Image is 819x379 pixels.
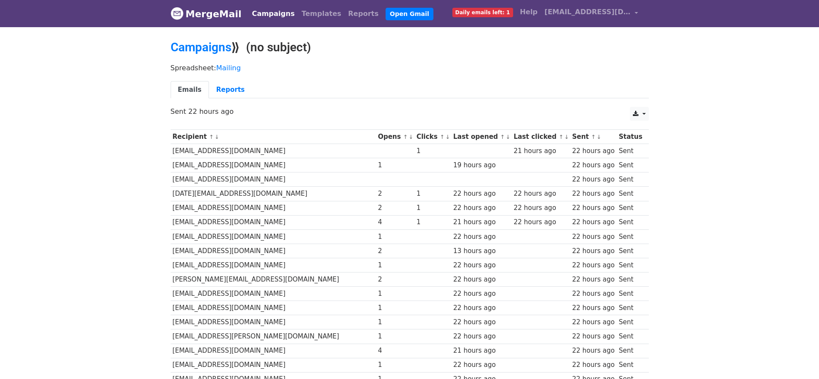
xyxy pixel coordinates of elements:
a: ↓ [597,134,601,140]
td: Sent [617,287,644,301]
a: ↑ [209,134,214,140]
div: 2 [378,275,412,285]
td: Sent [617,229,644,244]
div: 22 hours ago [453,203,509,213]
a: ↑ [440,134,445,140]
div: 2 [378,189,412,199]
div: 1 [378,332,412,341]
th: Status [617,130,644,144]
td: [EMAIL_ADDRESS][DOMAIN_NAME] [171,344,376,358]
div: 19 hours ago [453,160,509,170]
td: [EMAIL_ADDRESS][DOMAIN_NAME] [171,358,376,372]
td: [EMAIL_ADDRESS][DOMAIN_NAME] [171,215,376,229]
td: Sent [617,315,644,329]
div: 22 hours ago [572,360,615,370]
div: 22 hours ago [514,203,568,213]
div: 22 hours ago [453,303,509,313]
div: 22 hours ago [453,275,509,285]
div: 22 hours ago [572,246,615,256]
a: [EMAIL_ADDRESS][DOMAIN_NAME] [541,3,642,24]
th: Last clicked [511,130,570,144]
div: 1 [378,289,412,299]
a: Daily emails left: 1 [449,3,517,21]
div: 22 hours ago [453,232,509,242]
th: Opens [376,130,414,144]
div: 22 hours ago [514,189,568,199]
div: 13 hours ago [453,246,509,256]
td: Sent [617,215,644,229]
div: 22 hours ago [572,175,615,185]
a: ↑ [591,134,596,140]
div: 1 [378,260,412,270]
a: Mailing [216,64,241,72]
div: 1 [417,189,449,199]
th: Last opened [451,130,511,144]
span: [EMAIL_ADDRESS][DOMAIN_NAME] [545,7,631,17]
div: 1 [378,303,412,313]
div: 21 hours ago [514,146,568,156]
th: Recipient [171,130,376,144]
div: 22 hours ago [572,332,615,341]
div: 1 [378,232,412,242]
a: Reports [345,5,382,22]
td: Sent [617,158,644,172]
div: 22 hours ago [572,160,615,170]
a: ↓ [215,134,219,140]
div: 22 hours ago [572,289,615,299]
td: [EMAIL_ADDRESS][DOMAIN_NAME] [171,315,376,329]
span: Daily emails left: 1 [452,8,513,17]
td: Sent [617,273,644,287]
div: 22 hours ago [514,217,568,227]
a: ↓ [506,134,511,140]
div: 22 hours ago [453,332,509,341]
div: 21 hours ago [453,346,509,356]
div: 22 hours ago [453,360,509,370]
div: 22 hours ago [572,275,615,285]
td: Sent [617,144,644,158]
div: 22 hours ago [453,189,509,199]
th: Sent [570,130,617,144]
div: 1 [378,317,412,327]
a: Help [517,3,541,21]
td: Sent [617,201,644,215]
a: Campaigns [249,5,298,22]
p: Spreadsheet: [171,63,649,72]
div: 22 hours ago [572,217,615,227]
div: 22 hours ago [572,203,615,213]
a: Campaigns [171,40,231,54]
div: 1 [378,360,412,370]
a: ↓ [445,134,450,140]
p: Sent 22 hours ago [171,107,649,116]
div: 21 hours ago [453,217,509,227]
td: Sent [617,301,644,315]
td: [EMAIL_ADDRESS][DOMAIN_NAME] [171,229,376,244]
td: [EMAIL_ADDRESS][DOMAIN_NAME] [171,301,376,315]
td: Sent [617,329,644,344]
td: [EMAIL_ADDRESS][PERSON_NAME][DOMAIN_NAME] [171,329,376,344]
a: MergeMail [171,5,242,23]
div: 22 hours ago [572,146,615,156]
a: Emails [171,81,209,99]
div: 22 hours ago [453,260,509,270]
div: 2 [378,246,412,256]
a: Open Gmail [386,8,433,20]
a: ↑ [403,134,408,140]
a: ↓ [564,134,569,140]
div: 1 [378,160,412,170]
td: Sent [617,187,644,201]
td: [EMAIL_ADDRESS][DOMAIN_NAME] [171,244,376,258]
img: MergeMail logo [171,7,184,20]
td: [EMAIL_ADDRESS][DOMAIN_NAME] [171,158,376,172]
div: 22 hours ago [453,289,509,299]
a: ↑ [559,134,564,140]
td: Sent [617,172,644,187]
td: [EMAIL_ADDRESS][DOMAIN_NAME] [171,144,376,158]
a: Reports [209,81,252,99]
div: 22 hours ago [453,317,509,327]
div: 4 [378,346,412,356]
td: [EMAIL_ADDRESS][DOMAIN_NAME] [171,201,376,215]
h2: ⟫ (no subject) [171,40,649,55]
td: [EMAIL_ADDRESS][DOMAIN_NAME] [171,287,376,301]
th: Clicks [414,130,451,144]
div: 22 hours ago [572,317,615,327]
